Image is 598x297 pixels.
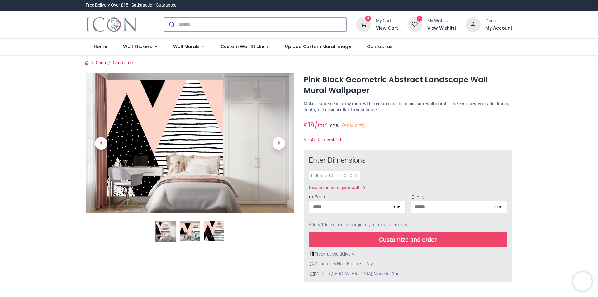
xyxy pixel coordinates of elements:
[411,194,507,199] span: Height
[309,218,507,232] div: Add 5-10cm of extra margin to your measurements.
[392,204,400,210] div: cm ▾
[86,2,176,8] div: Free Delivery Over £15 - Satisfaction Guarantee
[94,43,107,50] span: Home
[367,43,392,50] span: Contact us
[115,39,165,55] a: Wall Stickers
[427,25,456,31] a: View Wishlist
[86,16,137,33] img: Icon Wall Stickers
[309,185,359,191] div: How to measure your wall
[309,194,406,199] span: Width
[494,204,502,210] div: cm ▾
[285,43,351,50] span: Upload Custom Mural Image
[365,16,371,22] sup: 0
[376,18,398,24] div: My Cart
[333,123,339,129] span: 36
[165,39,213,55] a: Wall Murals
[86,94,117,192] a: Previous
[407,22,422,27] a: 0
[164,18,179,31] button: Submit
[356,22,371,27] a: 0
[310,271,315,276] img: uk
[113,60,133,65] a: Geometric
[376,25,398,31] a: View Cart
[486,18,512,24] div: Guest
[309,261,507,267] div: Dispatches Next Business Day
[204,221,224,241] img: WS-50367-03
[304,101,512,113] p: Make a statement in any room with a custom made to measure wall mural — the easiest way to add dr...
[573,272,592,291] iframe: Brevo live chat
[417,16,423,22] sup: 0
[86,16,137,33] a: Logo of Icon Wall Stickers
[309,251,507,257] div: Free tracked delivery
[427,18,456,24] div: My Wishlist
[309,171,360,181] div: 0.00 m x 0.00 m = 0.00 m²
[173,43,200,50] span: Wall Murals
[86,73,294,213] img: Pink Black Geometric Abstract Landscape Wall Mural Wallpaper
[263,94,294,192] a: Next
[309,232,507,247] div: Customize and order
[95,137,107,150] span: Previous
[382,2,512,8] iframe: Customer reviews powered by Trustpilot
[123,43,152,50] span: Wall Stickers
[308,121,314,130] span: 18
[156,221,176,241] img: Pink Black Geometric Abstract Landscape Wall Mural Wallpaper
[273,137,285,150] span: Next
[180,221,200,241] img: WS-50367-02
[314,121,327,130] span: /m²
[342,123,365,129] small: (50% OFF)
[221,43,269,50] span: Custom Wall Stickers
[304,121,314,130] span: £
[304,135,347,145] button: Add to wishlistAdd to wishlist
[330,123,339,129] span: £
[304,74,512,96] h1: Pink Black Geometric Abstract Landscape Wall Mural Wallpaper
[309,271,507,277] div: Made in [GEOGRAPHIC_DATA], Made for You
[309,155,507,166] div: Enter Dimensions
[304,137,308,142] i: Add to wishlist
[486,25,512,31] a: My Account
[96,60,106,65] a: Shop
